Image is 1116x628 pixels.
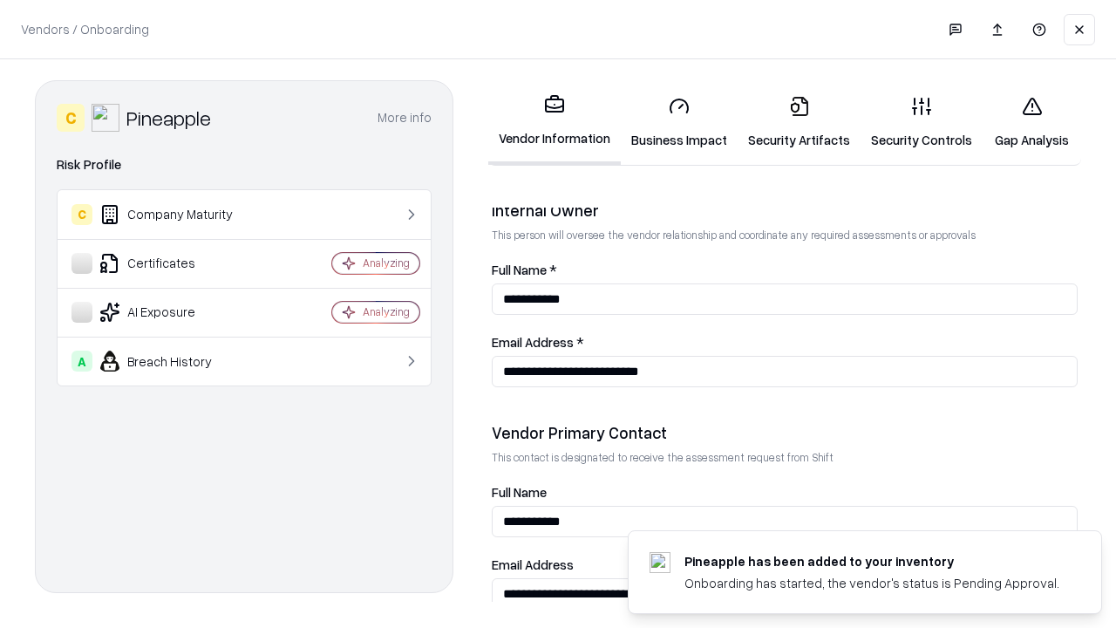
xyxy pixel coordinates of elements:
a: Business Impact [621,82,738,163]
label: Email Address * [492,336,1078,349]
div: Breach History [71,351,280,372]
div: AI Exposure [71,302,280,323]
div: Certificates [71,253,280,274]
label: Email Address [492,558,1078,571]
div: C [71,204,92,225]
div: Risk Profile [57,154,432,175]
p: This contact is designated to receive the assessment request from Shift [492,450,1078,465]
a: Security Controls [861,82,983,163]
button: More info [378,102,432,133]
div: Onboarding has started, the vendor's status is Pending Approval. [684,574,1059,592]
p: Vendors / Onboarding [21,20,149,38]
a: Vendor Information [488,80,621,165]
div: Pineapple has been added to your inventory [684,552,1059,570]
div: Vendor Primary Contact [492,422,1078,443]
a: Security Artifacts [738,82,861,163]
label: Full Name [492,486,1078,499]
div: Company Maturity [71,204,280,225]
div: Analyzing [363,256,410,270]
label: Full Name * [492,263,1078,276]
img: Pineapple [92,104,119,132]
div: Analyzing [363,304,410,319]
p: This person will oversee the vendor relationship and coordinate any required assessments or appro... [492,228,1078,242]
img: pineappleenergy.com [650,552,670,573]
div: Pineapple [126,104,211,132]
div: Internal Owner [492,200,1078,221]
a: Gap Analysis [983,82,1081,163]
div: C [57,104,85,132]
div: A [71,351,92,372]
